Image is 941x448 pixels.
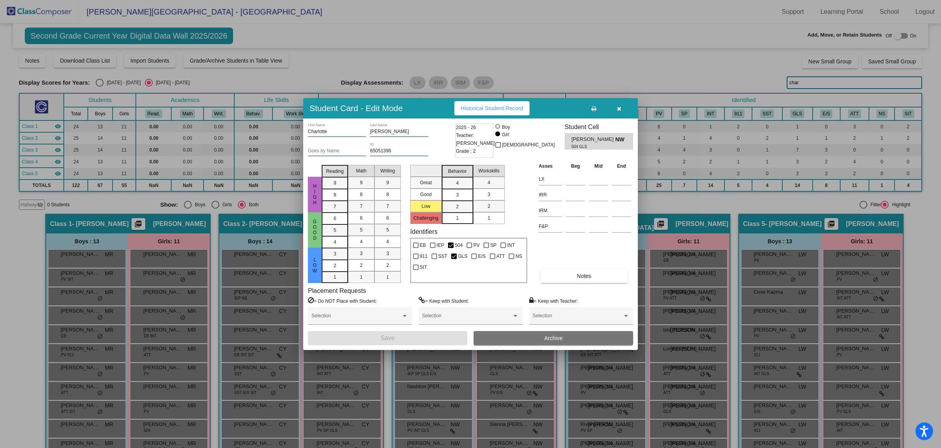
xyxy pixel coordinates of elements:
span: Low [311,257,319,274]
input: assessment [539,173,562,185]
span: Reading [326,168,344,175]
span: SIT [420,263,427,272]
span: 2 [333,262,336,269]
th: End [610,162,633,170]
input: goes by name [308,148,366,154]
span: 9 [360,179,363,186]
span: 3 [360,250,363,257]
span: PV [473,241,480,250]
span: 2 [386,262,389,269]
span: 5 [333,227,336,234]
span: 1 [386,274,389,281]
span: Save [380,335,395,341]
label: Placement Requests [308,287,366,294]
span: 7 [386,203,389,210]
span: High [311,183,319,205]
span: 9 [386,179,389,186]
span: EB [420,241,426,250]
span: Behavior [448,168,467,175]
span: 6 [386,215,389,222]
h3: Student Cell [565,123,633,131]
span: 4 [360,238,363,245]
span: 4 [456,180,459,187]
span: 2025 - 26 [456,124,476,131]
th: Asses [537,162,564,170]
span: 504 GLS [571,144,609,150]
span: SST [438,252,447,261]
input: Enter ID [370,148,428,154]
span: IEP [437,241,444,250]
span: NS [515,252,522,261]
span: [PERSON_NAME] [571,135,615,144]
span: 3 [386,250,389,257]
span: 4 [333,239,336,246]
label: = Keep with Teacher: [529,297,578,305]
span: 7 [333,203,336,210]
span: 7 [360,203,363,210]
span: 1 [487,215,490,222]
label: = Keep with Student: [419,297,469,305]
span: 3 [456,191,459,198]
span: Historical Student Record [461,105,523,111]
div: Boy [502,124,510,131]
button: Archive [474,331,633,345]
label: = Do NOT Place with Student: [308,297,377,305]
span: 6 [360,215,363,222]
span: 8 [386,191,389,198]
span: 504 [455,241,463,250]
input: assessment [539,205,562,217]
span: 3 [487,191,490,198]
span: 1 [456,215,459,222]
span: 4 [386,238,389,245]
th: Mid [587,162,610,170]
span: Grade : 2 [456,147,476,155]
span: 1 [360,274,363,281]
span: Archive [544,335,563,341]
button: Save [308,331,467,345]
span: SP [490,241,496,250]
th: Beg [564,162,587,170]
label: Identifiers [410,228,437,235]
span: 5 [360,226,363,233]
span: Writing [380,167,395,174]
span: ATT [496,252,505,261]
span: 9 [333,180,336,187]
span: Teacher: [PERSON_NAME] [456,131,495,147]
span: 911 [420,252,428,261]
span: [DEMOGRAPHIC_DATA] [502,140,555,150]
span: INT [507,241,515,250]
span: 2 [360,262,363,269]
span: 5 [386,226,389,233]
span: 2 [487,203,490,210]
span: 8 [360,191,363,198]
span: 8 [333,191,336,198]
span: Good [311,219,319,241]
button: Historical Student Record [454,101,530,115]
span: 4 [487,179,490,186]
span: 6 [333,215,336,222]
input: assessment [539,220,562,232]
input: assessment [539,189,562,201]
span: Workskills [478,167,500,174]
span: 2 [456,203,459,210]
span: GLS [458,252,467,261]
span: Notes [577,273,591,279]
span: 1 [333,274,336,281]
h3: Student Card - Edit Mode [309,103,403,113]
div: Girl [502,131,509,138]
span: 3 [333,250,336,257]
span: NW [615,135,626,144]
span: E/S [478,252,485,261]
span: Math [356,167,367,174]
button: Notes [541,269,627,283]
